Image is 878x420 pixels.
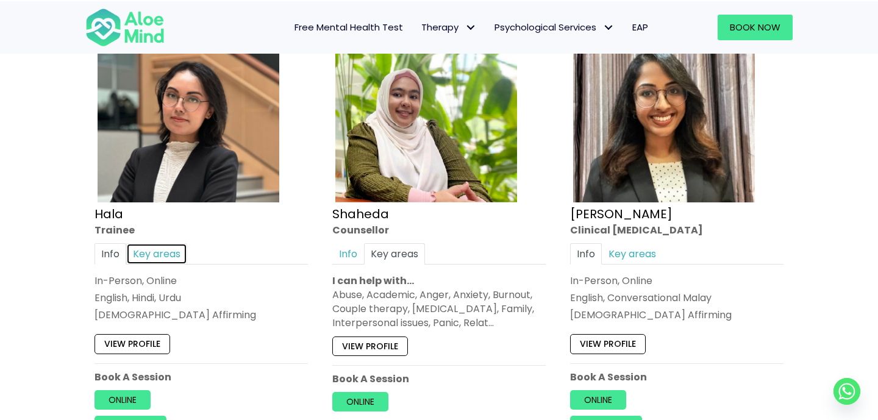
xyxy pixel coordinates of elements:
p: English, Conversational Malay [570,291,783,305]
p: Book A Session [95,370,308,384]
div: Abuse, Academic, Anger, Anxiety, Burnout, Couple therapy, [MEDICAL_DATA], Family, Interpersonal i... [332,288,546,330]
div: [DEMOGRAPHIC_DATA] Affirming [95,308,308,322]
span: EAP [632,21,648,34]
div: In-Person, Online [95,274,308,288]
a: Key areas [602,243,663,265]
a: View profile [332,336,408,356]
nav: Menu [180,15,657,40]
span: Therapy: submenu [462,18,479,36]
div: Trainee [95,223,308,237]
p: Book A Session [570,370,783,384]
span: Free Mental Health Test [294,21,403,34]
a: Key areas [364,243,425,265]
a: Psychological ServicesPsychological Services: submenu [485,15,623,40]
p: Book A Session [332,372,546,386]
a: Info [570,243,602,265]
a: Book Now [718,15,793,40]
a: View profile [95,335,170,354]
a: Free Mental Health Test [285,15,412,40]
div: In-Person, Online [570,274,783,288]
img: Hala [98,21,279,202]
a: Hala [95,205,123,222]
span: Therapy [421,21,476,34]
div: Clinical [MEDICAL_DATA] [570,223,783,237]
span: Psychological Services [494,21,614,34]
p: English, Hindi, Urdu [95,291,308,305]
div: [DEMOGRAPHIC_DATA] Affirming [570,308,783,322]
a: Shaheda [332,205,389,222]
span: Book Now [730,21,780,34]
span: Psychological Services: submenu [599,18,617,36]
a: Online [95,390,151,410]
a: Online [570,390,626,410]
a: TherapyTherapy: submenu [412,15,485,40]
a: View profile [570,335,646,354]
a: Whatsapp [833,378,860,405]
a: EAP [623,15,657,40]
img: Aloe mind Logo [85,7,165,48]
img: Shaheda Counsellor [335,21,517,202]
a: Info [95,243,126,265]
p: I can help with… [332,274,546,288]
img: croped-Anita_Profile-photo-300×300 [573,21,755,202]
div: Counsellor [332,223,546,237]
a: Info [332,243,364,265]
a: Online [332,392,388,411]
a: [PERSON_NAME] [570,205,673,222]
a: Key areas [126,243,187,265]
